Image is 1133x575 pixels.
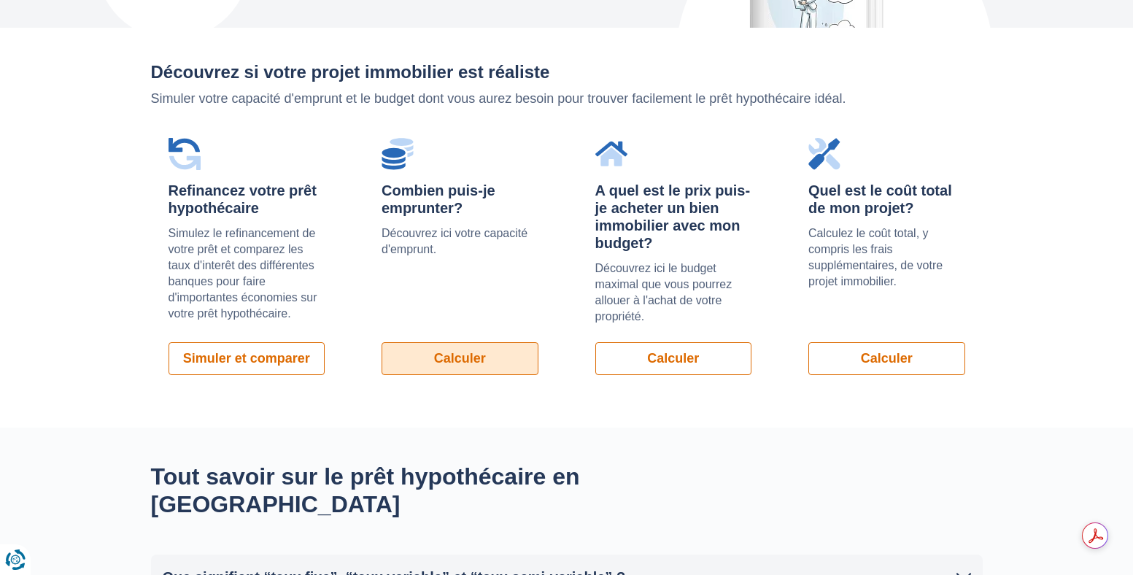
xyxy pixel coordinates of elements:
[169,225,325,322] p: Simulez le refinancement de votre prêt et comparez les taux d'interêt des différentes banques pou...
[382,342,538,375] a: Calculer
[595,261,752,325] p: Découvrez ici le budget maximal que vous pourrez allouer à l'achat de votre propriété.
[169,138,201,170] img: Refinancez votre prêt hypothécaire
[382,225,538,258] p: Découvrez ici votre capacité d'emprunt.
[151,63,983,82] h2: Découvrez si votre projet immobilier est réaliste
[595,342,752,375] a: Calculer
[595,182,752,252] div: A quel est le prix puis-je acheter un bien immobilier avec mon budget?
[808,182,965,217] div: Quel est le coût total de mon projet?
[169,182,325,217] div: Refinancez votre prêt hypothécaire
[595,138,627,170] img: A quel est le prix puis-je acheter un bien immobilier avec mon budget?
[151,90,983,109] p: Simuler votre capacité d'emprunt et le budget dont vous aurez besoin pour trouver facilement le p...
[808,138,840,170] img: Quel est le coût total de mon projet?
[808,342,965,375] a: Calculer
[808,225,965,290] p: Calculez le coût total, y compris les frais supplémentaires, de votre projet immobilier.
[169,342,325,375] a: Simuler et comparer
[382,182,538,217] div: Combien puis-je emprunter?
[151,463,698,519] h2: Tout savoir sur le prêt hypothécaire en [GEOGRAPHIC_DATA]
[382,138,414,170] img: Combien puis-je emprunter?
